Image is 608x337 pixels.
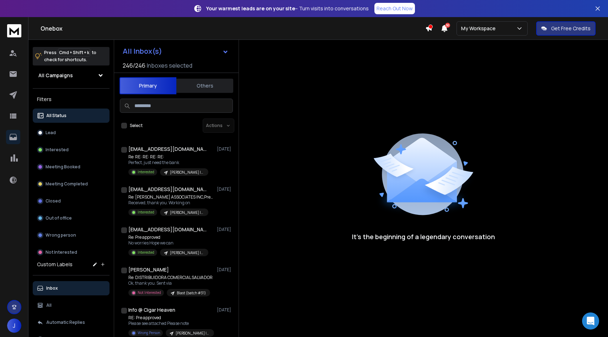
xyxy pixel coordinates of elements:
[33,68,110,83] button: All Campaigns
[128,306,175,314] h1: Info @ Cigar Heaven
[33,143,110,157] button: Interested
[130,123,143,128] label: Select
[33,109,110,123] button: All Status
[128,275,213,280] p: Re: DISTRIBUIDORA COMERCIAL SALVADOR
[41,24,425,33] h1: Onebox
[582,312,599,330] div: Open Intercom Messenger
[33,194,110,208] button: Closed
[138,250,154,255] p: Interested
[128,186,207,193] h1: [EMAIL_ADDRESS][DOMAIN_NAME]
[206,5,295,12] strong: Your warmest leads are on your site
[445,23,450,28] span: 50
[46,302,52,308] p: All
[138,330,160,336] p: Wrong Person
[46,249,77,255] p: Not Interested
[128,321,214,326] p: Please see attached Please note
[7,318,21,333] button: J
[44,49,96,63] p: Press to check for shortcuts.
[33,160,110,174] button: Meeting Booked
[46,285,58,291] p: Inbox
[551,25,591,32] p: Get Free Credits
[46,232,76,238] p: Wrong person
[128,280,213,286] p: Ok, thank you. Sent via
[46,320,85,325] p: Automatic Replies
[128,315,214,321] p: RE: Pre approved
[46,215,72,221] p: Out of office
[206,5,369,12] p: – Turn visits into conversations
[217,267,233,273] p: [DATE]
[123,61,145,70] span: 246 / 246
[170,250,204,256] p: [PERSON_NAME] leads
[217,186,233,192] p: [DATE]
[536,21,596,36] button: Get Free Credits
[128,226,207,233] h1: [EMAIL_ADDRESS][DOMAIN_NAME]
[33,177,110,191] button: Meeting Completed
[128,200,214,206] p: Received, thank you. Working on
[128,146,207,153] h1: [EMAIL_ADDRESS][DOMAIN_NAME]
[38,72,73,79] h1: All Campaigns
[7,24,21,37] img: logo
[170,210,204,215] p: [PERSON_NAME] leads
[33,298,110,312] button: All
[170,170,204,175] p: [PERSON_NAME] leads
[374,3,415,14] a: Reach Out Now
[123,48,162,55] h1: All Inbox(s)
[128,235,208,240] p: Re: Pre approved
[352,232,495,242] p: It’s the beginning of a legendary conversation
[377,5,413,12] p: Reach Out Now
[217,146,233,152] p: [DATE]
[46,130,56,136] p: Lead
[46,113,66,119] p: All Status
[46,181,88,187] p: Meeting Completed
[33,228,110,242] button: Wrong person
[117,44,234,58] button: All Inbox(s)
[138,169,154,175] p: Interested
[128,154,208,160] p: Re: RE: RE: RE: RE:
[177,290,206,296] p: Blast (batch #31)
[176,78,233,94] button: Others
[147,61,192,70] h3: Inboxes selected
[128,160,208,165] p: Perfect, just need the bank
[119,77,176,94] button: Primary
[128,240,208,246] p: No worries Hope we can
[128,266,169,273] h1: [PERSON_NAME]
[217,307,233,313] p: [DATE]
[33,94,110,104] h3: Filters
[217,227,233,232] p: [DATE]
[138,290,161,295] p: Not Interested
[37,261,73,268] h3: Custom Labels
[461,25,498,32] p: My Workspace
[46,147,69,153] p: Interested
[128,194,214,200] p: Re: [PERSON_NAME] ASSOCIATES INC,Pre-Approval
[138,210,154,215] p: Interested
[33,281,110,295] button: Inbox
[33,315,110,330] button: Automatic Replies
[33,245,110,259] button: Not Interested
[176,331,210,336] p: [PERSON_NAME] leads
[46,198,61,204] p: Closed
[33,126,110,140] button: Lead
[33,211,110,225] button: Out of office
[46,164,80,170] p: Meeting Booked
[58,48,90,57] span: Cmd + Shift + k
